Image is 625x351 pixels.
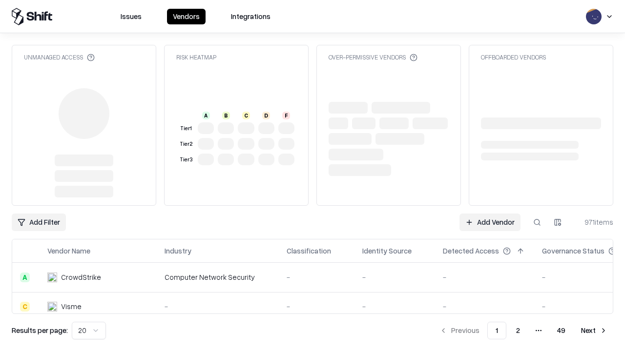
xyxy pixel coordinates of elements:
div: CrowdStrike [61,272,101,282]
button: Issues [115,9,147,24]
div: Risk Heatmap [176,53,216,61]
button: Next [575,322,613,339]
div: Tier 3 [178,156,194,164]
div: 971 items [574,217,613,227]
div: C [20,302,30,312]
div: Over-Permissive Vendors [329,53,417,61]
div: B [222,112,230,119]
div: - [362,301,427,312]
div: - [362,272,427,282]
div: Offboarded Vendors [481,53,546,61]
img: CrowdStrike [47,273,57,282]
div: Governance Status [542,246,604,256]
div: A [20,273,30,282]
nav: pagination [434,322,613,339]
div: - [165,301,271,312]
div: - [443,301,526,312]
div: A [202,112,210,119]
div: - [287,301,347,312]
img: Visme [47,302,57,312]
div: Tier 2 [178,140,194,148]
button: 1 [487,322,506,339]
div: Unmanaged Access [24,53,95,61]
p: Results per page: [12,325,68,335]
div: C [242,112,250,119]
div: Tier 1 [178,124,194,133]
button: 49 [549,322,573,339]
button: Vendors [167,9,206,24]
button: Add Filter [12,214,66,231]
button: 2 [508,322,528,339]
button: Integrations [225,9,276,24]
a: Add Vendor [459,214,521,231]
div: D [262,112,270,119]
div: Visme [61,301,82,312]
div: F [282,112,290,119]
div: - [443,272,526,282]
div: Identity Source [362,246,412,256]
div: - [287,272,347,282]
div: Classification [287,246,331,256]
div: Computer Network Security [165,272,271,282]
div: Industry [165,246,191,256]
div: Vendor Name [47,246,90,256]
div: Detected Access [443,246,499,256]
